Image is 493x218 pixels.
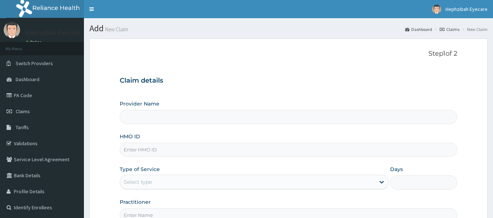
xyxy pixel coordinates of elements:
[120,133,140,140] label: HMO ID
[16,60,53,67] span: Switch Providers
[432,5,441,14] img: User Image
[104,27,128,32] small: New Claim
[124,178,152,186] div: Select type
[440,26,459,32] a: Claims
[120,166,160,173] label: Type of Service
[460,26,488,32] li: New Claim
[120,100,159,107] label: Provider Name
[120,50,458,58] p: Step 1 of 2
[16,108,30,115] span: Claims
[89,24,488,33] h1: Add
[16,124,29,131] span: Tariffs
[16,76,39,83] span: Dashboard
[120,198,151,206] label: Practitioner
[26,29,80,36] p: Hephzibah Eyecare
[120,77,458,85] h3: Claim details
[26,40,43,45] a: Online
[120,143,458,157] input: Enter HMO ID
[4,22,20,38] img: User Image
[446,6,488,12] span: Hephzibah Eyecare
[390,166,403,173] label: Days
[405,26,432,32] a: Dashboard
